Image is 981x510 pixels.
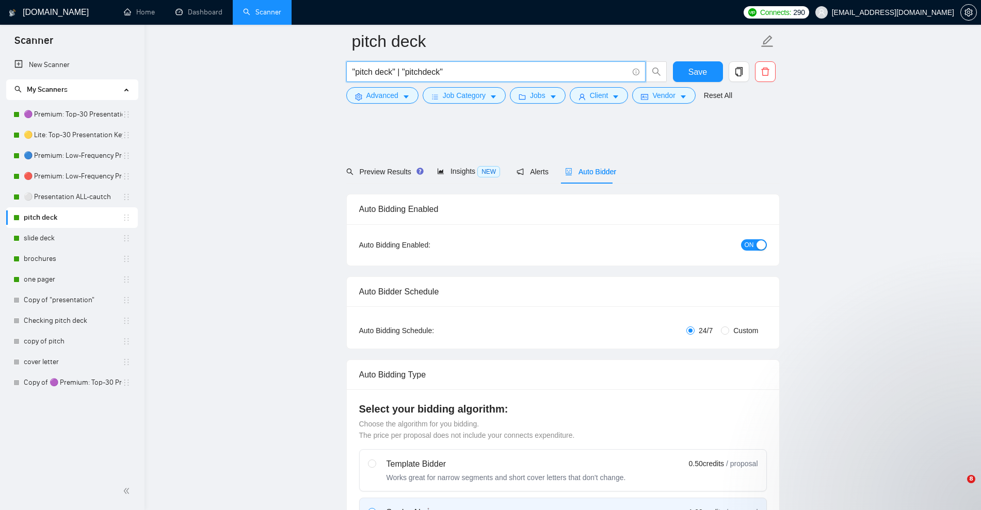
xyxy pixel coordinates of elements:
[14,86,22,93] span: search
[122,193,131,201] span: holder
[431,93,439,101] span: bars
[704,90,732,101] a: Reset All
[6,33,61,55] span: Scanner
[818,9,825,16] span: user
[519,93,526,101] span: folder
[729,325,762,336] span: Custom
[359,360,767,389] div: Auto Bidding Type
[646,61,667,82] button: search
[122,296,131,304] span: holder
[437,168,444,175] span: area-chart
[967,475,975,483] span: 8
[24,207,122,228] a: pitch deck
[745,239,754,251] span: ON
[729,67,749,76] span: copy
[761,35,774,48] span: edit
[6,372,138,393] li: Copy of 🟣 Premium: Top-30 Presentation Keywords
[6,104,138,125] li: 🟣 Premium: Top-30 Presentation Keywords
[590,90,608,101] span: Client
[122,317,131,325] span: holder
[24,331,122,352] a: copy of pitch
[793,7,805,18] span: 290
[359,277,767,306] div: Auto Bidder Schedule
[946,475,971,500] iframe: Intercom live chat
[477,166,500,177] span: NEW
[387,458,626,470] div: Template Bidder
[122,110,131,119] span: holder
[652,90,675,101] span: Vendor
[403,93,410,101] span: caret-down
[423,87,506,104] button: barsJob Categorycaret-down
[748,8,757,17] img: upwork-logo.png
[122,379,131,387] span: holder
[565,168,572,175] span: robot
[122,172,131,180] span: holder
[14,85,68,94] span: My Scanners
[6,269,138,290] li: one pager
[123,486,133,496] span: double-left
[24,125,122,145] a: 🟡 Lite: Top-30 Presentation Keywords
[24,187,122,207] a: ⚪ Presentation ALL-cautch
[760,7,791,18] span: Connects:
[6,331,138,352] li: copy of pitch
[24,310,122,331] a: Checking pitch deck
[6,166,138,187] li: 🔴 Premium: Low-Frequency Presentations
[24,372,122,393] a: Copy of 🟣 Premium: Top-30 Presentation Keywords
[346,168,353,175] span: search
[673,61,723,82] button: Save
[122,234,131,242] span: holder
[352,28,759,54] input: Scanner name...
[359,325,495,336] div: Auto Bidding Schedule:
[6,290,138,310] li: Copy of "presentation"
[688,65,707,78] span: Save
[122,213,131,222] span: holder
[24,249,122,269] a: brochures
[122,152,131,160] span: holder
[443,90,486,101] span: Job Category
[122,255,131,263] span: holder
[6,249,138,269] li: brochures
[680,93,687,101] span: caret-down
[612,93,619,101] span: caret-down
[490,93,497,101] span: caret-down
[346,168,421,176] span: Preview Results
[359,402,767,416] h4: Select your bidding algorithm:
[517,168,549,176] span: Alerts
[124,8,155,17] a: homeHome
[641,93,648,101] span: idcard
[437,167,500,175] span: Insights
[243,8,281,17] a: searchScanner
[565,168,616,176] span: Auto Bidder
[359,420,575,439] span: Choose the algorithm for you bidding. The price per proposal does not include your connects expen...
[6,352,138,372] li: cover letter
[24,290,122,310] a: Copy of "presentation"
[6,125,138,145] li: 🟡 Lite: Top-30 Presentation Keywords
[726,458,758,469] span: / proposal
[632,87,695,104] button: idcardVendorcaret-down
[729,61,749,82] button: copy
[24,104,122,125] a: 🟣 Premium: Top-30 Presentation Keywords
[346,87,419,104] button: settingAdvancedcaret-down
[24,352,122,372] a: cover letter
[27,85,68,94] span: My Scanners
[122,275,131,284] span: holder
[960,8,977,17] a: setting
[6,228,138,249] li: slide deck
[9,5,16,21] img: logo
[122,131,131,139] span: holder
[352,65,628,78] input: Search Freelance Jobs...
[122,358,131,366] span: holder
[175,8,222,17] a: dashboardDashboard
[633,69,639,75] span: info-circle
[355,93,362,101] span: setting
[647,67,666,76] span: search
[387,472,626,483] div: Works great for narrow segments and short cover letters that don't change.
[578,93,586,101] span: user
[695,325,717,336] span: 24/7
[122,337,131,346] span: holder
[24,269,122,290] a: one pager
[6,207,138,228] li: pitch deck
[517,168,524,175] span: notification
[6,187,138,207] li: ⚪ Presentation ALL-cautch
[24,166,122,187] a: 🔴 Premium: Low-Frequency Presentations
